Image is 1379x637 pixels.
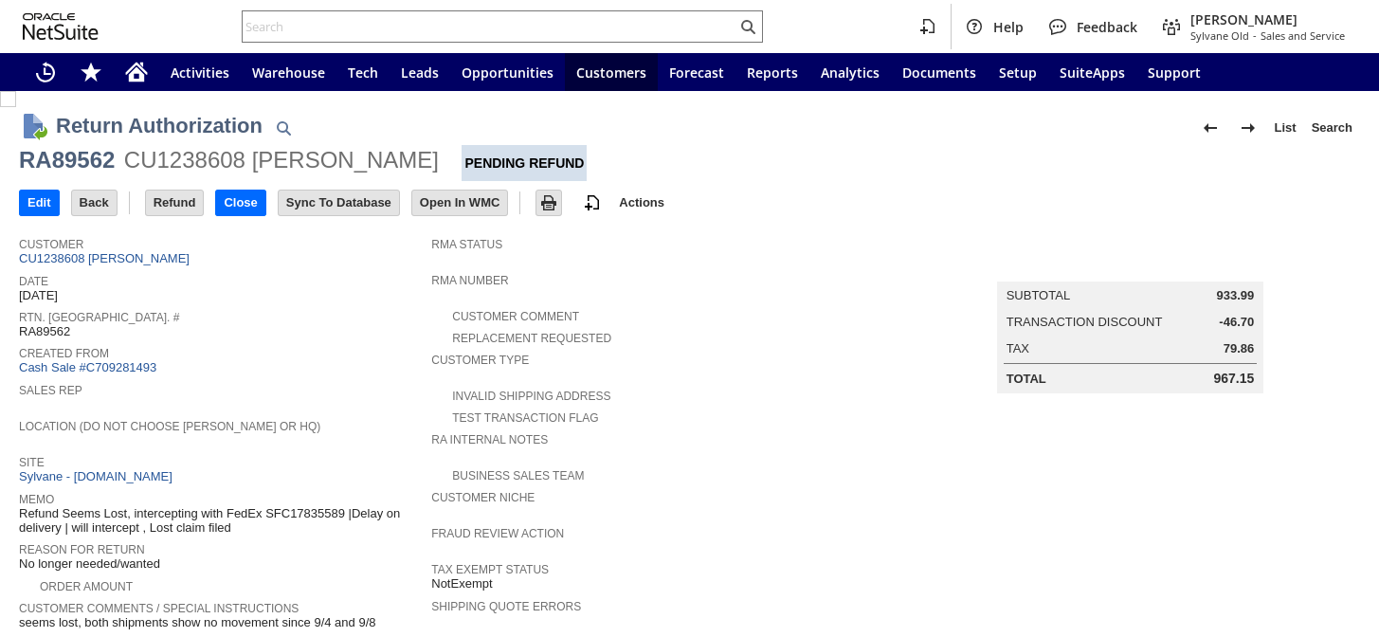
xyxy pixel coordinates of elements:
[1199,117,1222,139] img: Previous
[125,61,148,83] svg: Home
[1190,28,1249,43] span: Sylvane Old
[431,354,529,367] a: Customer Type
[114,53,159,91] a: Home
[431,563,549,576] a: Tax Exempt Status
[452,469,584,482] a: Business Sales Team
[72,191,117,215] input: Back
[1213,371,1254,387] span: 967.15
[1216,288,1254,303] span: 933.99
[1253,28,1257,43] span: -
[431,433,548,446] a: RA Internal Notes
[1261,28,1345,43] span: Sales and Service
[336,53,390,91] a: Tech
[536,191,561,215] input: Print
[611,195,672,209] a: Actions
[19,324,70,339] span: RA89562
[576,64,646,82] span: Customers
[431,238,502,251] a: RMA Status
[19,615,375,630] span: seems lost, both shipments show no movement since 9/4 and 9/8
[891,53,988,91] a: Documents
[19,556,160,572] span: No longer needed/wanted
[146,191,204,215] input: Refund
[401,64,439,82] span: Leads
[736,15,759,38] svg: Search
[431,600,581,613] a: Shipping Quote Errors
[19,602,299,615] a: Customer Comments / Special Instructions
[19,311,179,324] a: Rtn. [GEOGRAPHIC_DATA]. #
[821,64,880,82] span: Analytics
[993,18,1024,36] span: Help
[19,238,83,251] a: Customer
[19,251,194,265] a: CU1238608 [PERSON_NAME]
[1007,341,1029,355] a: Tax
[658,53,735,91] a: Forecast
[19,456,45,469] a: Site
[1304,113,1360,143] a: Search
[68,53,114,91] div: Shortcuts
[216,191,264,215] input: Close
[19,288,58,303] span: [DATE]
[452,332,611,345] a: Replacement Requested
[988,53,1048,91] a: Setup
[20,191,59,215] input: Edit
[23,53,68,91] a: Recent Records
[23,13,99,40] svg: logo
[272,117,295,139] img: Quick Find
[19,469,177,483] a: Sylvane - [DOMAIN_NAME]
[431,274,508,287] a: RMA Number
[1237,117,1260,139] img: Next
[450,53,565,91] a: Opportunities
[390,53,450,91] a: Leads
[1224,341,1255,356] span: 79.86
[669,64,724,82] span: Forecast
[1060,64,1125,82] span: SuiteApps
[1007,288,1070,302] a: Subtotal
[581,191,604,214] img: add-record.svg
[159,53,241,91] a: Activities
[19,275,48,288] a: Date
[1219,315,1254,330] span: -46.70
[252,64,325,82] span: Warehouse
[747,64,798,82] span: Reports
[56,110,263,141] h1: Return Authorization
[431,491,535,504] a: Customer Niche
[1007,315,1163,329] a: Transaction Discount
[565,53,658,91] a: Customers
[809,53,891,91] a: Analytics
[348,64,378,82] span: Tech
[171,64,229,82] span: Activities
[537,191,560,214] img: Print
[1048,53,1136,91] a: SuiteApps
[999,64,1037,82] span: Setup
[19,360,156,374] a: Cash Sale #C709281493
[19,506,422,536] span: Refund Seems Lost, intercepting with FedEx SFC17835589 |Delay on delivery | will intercept , Lost...
[1077,18,1137,36] span: Feedback
[40,580,133,593] a: Order Amount
[1190,10,1345,28] span: [PERSON_NAME]
[124,145,439,175] div: CU1238608 [PERSON_NAME]
[19,347,109,360] a: Created From
[452,310,579,323] a: Customer Comment
[1148,64,1201,82] span: Support
[19,420,320,433] a: Location (Do Not Choose [PERSON_NAME] or HQ)
[452,390,610,403] a: Invalid Shipping Address
[241,53,336,91] a: Warehouse
[243,15,736,38] input: Search
[19,543,145,556] a: Reason For Return
[462,64,553,82] span: Opportunities
[19,384,82,397] a: Sales Rep
[735,53,809,91] a: Reports
[1267,113,1304,143] a: List
[1136,53,1212,91] a: Support
[1007,372,1046,386] a: Total
[902,64,976,82] span: Documents
[412,191,508,215] input: Open In WMC
[452,411,598,425] a: Test Transaction Flag
[80,61,102,83] svg: Shortcuts
[997,251,1264,282] caption: Summary
[462,145,587,181] div: Pending Refund
[19,145,115,175] div: RA89562
[19,493,54,506] a: Memo
[34,61,57,83] svg: Recent Records
[431,527,564,540] a: Fraud Review Action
